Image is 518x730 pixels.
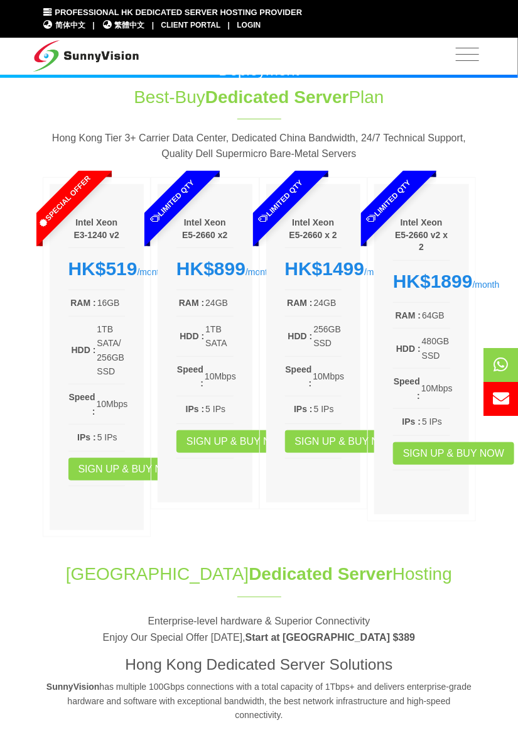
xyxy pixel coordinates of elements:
a: Client Portal [161,21,220,30]
div: /month [176,258,234,280]
b: IPs : [77,432,96,442]
td: 16GB [97,295,125,310]
li: | [228,19,230,31]
td: 5 IPs [313,401,342,417]
strong: HK$1499 [285,258,365,279]
b: RAM : [396,310,421,320]
td: 64GB [421,308,450,323]
b: Speed : [177,364,203,388]
b: IPs : [402,417,421,427]
td: 10Mbps [96,390,129,419]
span: Limited Qty [228,149,333,254]
b: Speed : [394,376,420,400]
li: | [92,19,94,31]
td: 10Mbps [421,374,453,403]
span: Limited Qty [120,149,225,254]
a: Sign up & Buy Now [393,442,514,465]
strong: Start at [GEOGRAPHIC_DATA] $389 [246,633,416,643]
strong: HK$899 [176,258,246,279]
b: IPs : [186,404,205,414]
span: Professional HK Dedicated Server Hosting Provider [55,8,302,17]
b: IPs : [294,404,313,414]
td: 256GB SSD [313,322,342,351]
span: Dedicated Server [249,565,392,584]
a: Sign up & Buy Now [176,430,298,453]
b: HDD : [72,345,96,355]
strong: HK$1899 [393,271,473,291]
h1: Best-Buy Plan [129,85,389,109]
a: Sign up & Buy Now [68,458,190,481]
div: /month [393,270,450,293]
a: Sign up & Buy Now [285,430,406,453]
b: HDD : [288,331,313,341]
b: RAM : [287,298,312,308]
p: has multiple 100Gbps connections with a total capacity of 1Tbps+ and delivers enterprise-grade ha... [43,680,476,722]
b: RAM : [70,298,95,308]
b: RAM : [179,298,204,308]
td: 5 IPs [97,430,125,445]
td: 24GB [205,295,233,310]
a: Login [237,21,261,30]
p: Hong Kong Tier 3+ Carrier Data Center, Dedicated China Bandwidth, 24/7 Technical Support, Quality... [43,130,476,162]
p: Dedicated China Bandwidth・Hourly Billing・Instant Deployment [43,48,476,78]
strong: SunnyVision [46,682,100,692]
b: HDD : [396,344,421,354]
div: /month [68,258,126,280]
b: HDD : [180,331,204,341]
b: Speed : [69,392,95,416]
h3: Hong Kong Dedicated Server Solutions [43,655,476,676]
li: | [152,19,154,31]
strong: HK$519 [68,258,138,279]
td: 1TB SATA [205,322,233,351]
a: 繁體中文 [102,19,145,31]
span: Special Offer [11,149,117,254]
button: Toggle navigation [450,40,485,70]
span: Dedicated Server [205,87,349,107]
div: /month [285,258,342,280]
td: 5 IPs [421,414,450,429]
span: Limited Qty [337,149,442,254]
td: 10Mbps [204,362,237,391]
td: 1TB SATA/ 256GB SSD [96,322,125,379]
td: 5 IPs [205,401,233,417]
td: 10Mbps [313,362,345,391]
td: 480GB SSD [421,334,450,363]
b: Speed : [286,364,312,388]
td: 24GB [313,295,342,310]
a: 简体中文 [43,19,86,31]
h1: [GEOGRAPHIC_DATA] Hosting [43,562,476,587]
p: Enterprise-level hardware & Superior Connectivity Enjoy Our Special Offer [DATE], [43,614,476,646]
